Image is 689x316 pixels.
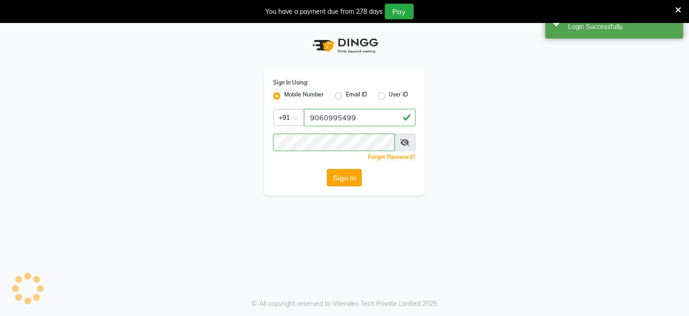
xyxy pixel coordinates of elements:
div: Login Successfully. [568,22,677,32]
input: Username [273,134,395,151]
div: You have a payment due from 278 days [266,7,383,17]
button: Sign In [327,169,362,186]
a: Forgot Password? [368,153,416,160]
label: User ID [389,90,408,102]
label: Sign In Using: [273,79,308,87]
label: Mobile Number [284,90,324,102]
input: Username [304,109,416,126]
label: Email ID [346,90,367,102]
img: logo1.svg [308,32,381,59]
button: Pay [385,4,414,19]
